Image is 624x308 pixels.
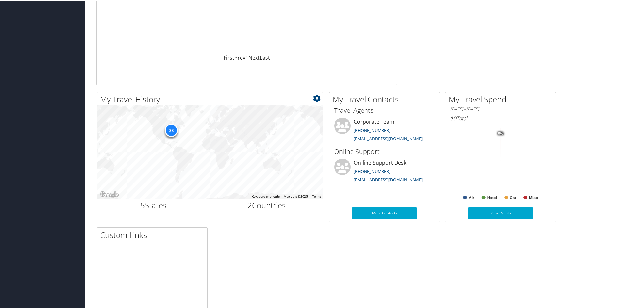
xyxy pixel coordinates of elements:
[354,176,423,182] a: [EMAIL_ADDRESS][DOMAIN_NAME]
[469,195,474,199] text: Air
[252,194,280,198] button: Keyboard shortcuts
[245,53,248,61] a: 1
[260,53,270,61] a: Last
[224,53,234,61] a: First
[99,190,120,198] img: Google
[331,158,438,185] li: On-line Support Desk
[99,190,120,198] a: Open this area in Google Maps (opens a new window)
[333,93,440,104] h2: My Travel Contacts
[449,93,556,104] h2: My Travel Spend
[215,199,319,210] h2: Countries
[165,123,178,136] div: 38
[331,117,438,144] li: Corporate Team
[510,195,516,199] text: Car
[487,195,497,199] text: Hotel
[102,199,205,210] h2: States
[450,114,456,121] span: $0
[140,199,145,210] span: 5
[247,199,252,210] span: 2
[354,135,423,141] a: [EMAIL_ADDRESS][DOMAIN_NAME]
[529,195,538,199] text: Misc
[450,105,551,111] h6: [DATE] - [DATE]
[100,229,207,240] h2: Custom Links
[284,194,308,198] span: Map data ©2025
[100,93,323,104] h2: My Travel History
[498,131,503,135] tspan: 0%
[234,53,245,61] a: Prev
[468,207,533,218] a: View Details
[312,194,321,198] a: Terms (opens in new tab)
[334,146,435,155] h3: Online Support
[354,127,390,133] a: [PHONE_NUMBER]
[248,53,260,61] a: Next
[450,114,551,121] h6: Total
[334,105,435,114] h3: Travel Agents
[352,207,417,218] a: More Contacts
[354,168,390,174] a: [PHONE_NUMBER]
